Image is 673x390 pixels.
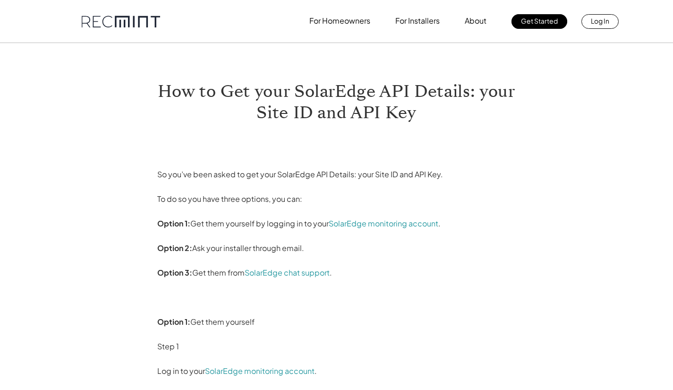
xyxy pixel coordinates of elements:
[465,14,486,27] p: About
[157,317,190,327] strong: Option 1:
[157,167,516,182] p: So you’ve been asked to get your SolarEdge API Details: your Site ID and API Key.
[157,268,192,277] strong: Option 3:
[157,216,516,231] p: Get them yourself by logging in to your .
[157,191,516,207] p: To do so you have three options, you can:
[205,366,315,376] a: SolarEdge monitoring account
[329,218,438,228] a: SolarEdge monitoring account
[157,241,516,256] p: Ask your installer through email.
[157,314,516,329] p: Get them yourself
[521,14,558,27] p: Get Started
[395,14,440,27] p: For Installers
[511,14,567,29] a: Get Started
[591,14,609,27] p: Log In
[581,14,619,29] a: Log In
[309,14,370,27] p: For Homeowners
[157,81,516,123] h1: How to Get your SolarEdge API Details: your Site ID and API Key
[157,364,516,379] p: Log in to your .
[157,218,190,228] strong: Option 1:
[157,243,192,253] strong: Option 2:
[245,268,330,277] a: SolarEdge chat support
[157,339,516,354] p: Step 1
[157,265,516,280] p: Get them from .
